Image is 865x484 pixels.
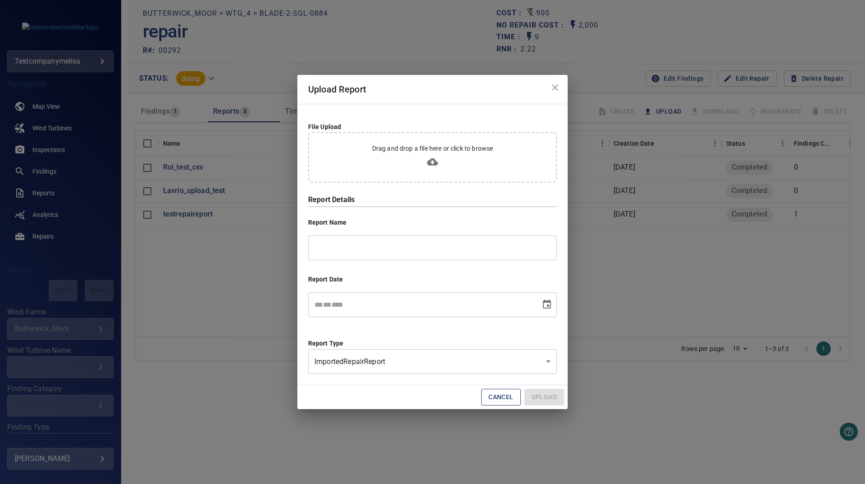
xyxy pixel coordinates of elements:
[308,194,557,206] h6: Report Details
[538,295,556,313] button: Choose date
[546,78,564,97] button: close
[308,122,557,132] h6: File Upload
[308,275,557,285] h6: Report Date
[308,349,557,374] div: ImportedRepairReport
[308,339,557,349] h6: Report Type
[332,301,343,308] span: Year
[308,218,557,228] h6: Report Name
[323,301,332,308] span: Day
[481,389,520,406] button: Cancel
[314,301,323,308] span: Month
[297,75,568,104] h2: Upload Report
[372,144,493,153] p: Drag and drop a file here or click to browse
